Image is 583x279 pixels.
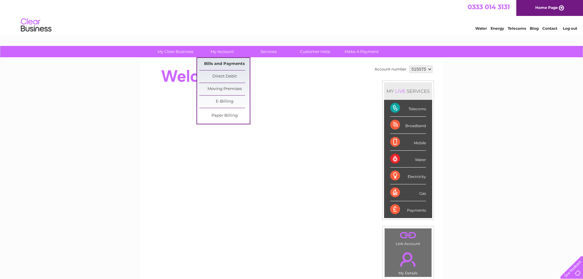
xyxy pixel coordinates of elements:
[390,201,426,218] div: Payments
[147,3,436,30] div: Clear Business is a trading name of Verastar Limited (registered in [GEOGRAPHIC_DATA] No. 3667643...
[386,230,430,241] a: .
[197,46,247,57] a: My Account
[21,16,52,35] img: logo.png
[390,117,426,134] div: Broadband
[563,26,577,31] a: Log out
[468,3,510,11] a: 0333 014 3131
[373,64,408,74] td: Account number
[386,249,430,270] a: .
[199,70,250,83] a: Direct Debit
[491,26,504,31] a: Energy
[530,26,539,31] a: Blog
[199,110,250,122] a: Paper Billing
[243,46,294,57] a: Services
[390,184,426,201] div: Gas
[150,46,201,57] a: My Clear Business
[390,100,426,117] div: Telecoms
[542,26,557,31] a: Contact
[390,134,426,151] div: Mobile
[508,26,526,31] a: Telecoms
[290,46,340,57] a: Customer Help
[394,88,407,94] div: LIVE
[384,228,432,247] td: Link Account
[390,168,426,184] div: Electricity
[199,58,250,70] a: Bills and Payments
[199,83,250,95] a: Moving Premises
[390,151,426,168] div: Water
[384,247,432,277] td: My Details
[336,46,387,57] a: Make A Payment
[199,96,250,108] a: E-Billing
[384,82,432,100] div: MY SERVICES
[475,26,487,31] a: Water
